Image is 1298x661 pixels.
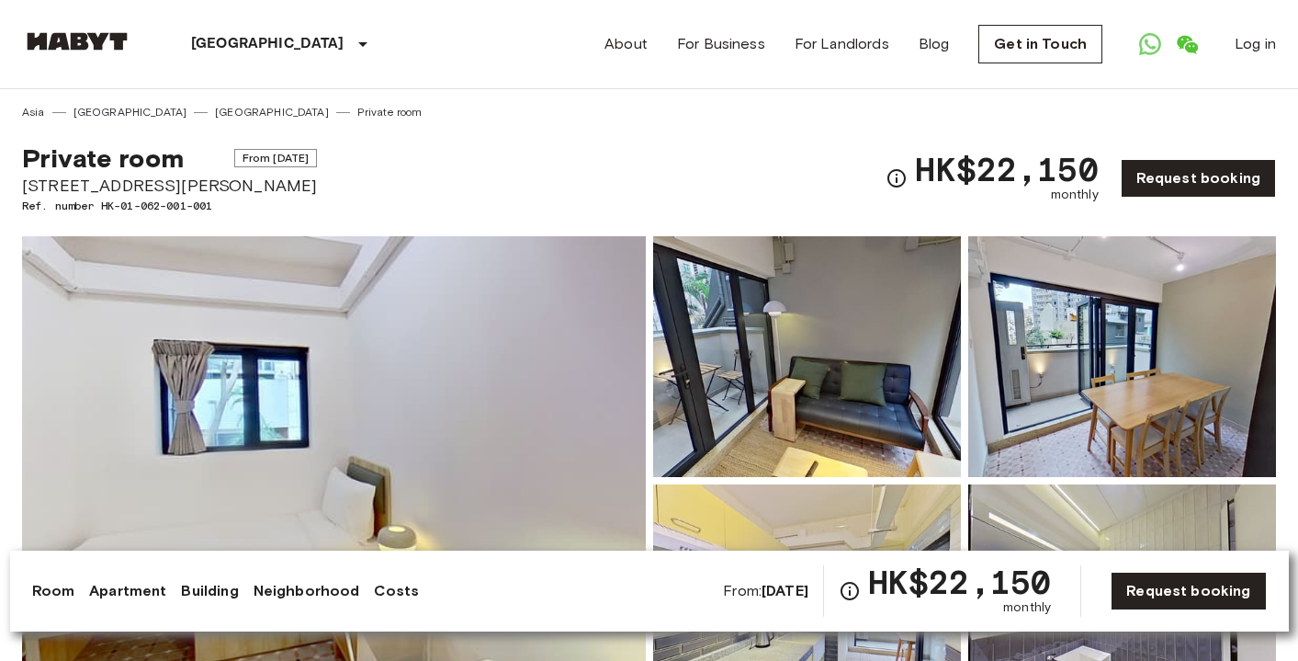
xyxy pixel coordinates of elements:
a: About [604,33,648,55]
p: [GEOGRAPHIC_DATA] [191,33,344,55]
a: Asia [22,104,45,120]
a: Neighborhood [254,580,360,602]
span: HK$22,150 [915,153,1098,186]
span: monthly [1003,598,1051,617]
svg: Check cost overview for full price breakdown. Please note that discounts apply to new joiners onl... [886,167,908,189]
img: Picture of unit HK-01-062-001-001 [653,236,961,477]
a: Request booking [1121,159,1276,198]
span: monthly [1051,186,1099,204]
img: Picture of unit HK-01-062-001-001 [968,236,1276,477]
span: From [DATE] [234,149,318,167]
a: Costs [374,580,419,602]
span: From: [723,581,808,601]
img: Habyt [22,32,132,51]
a: Private room [357,104,423,120]
a: Open WhatsApp [1132,26,1168,63]
a: Log in [1235,33,1276,55]
a: Request booking [1111,572,1266,610]
a: For Business [677,33,765,55]
b: [DATE] [762,582,808,599]
a: For Landlords [795,33,889,55]
span: Private room [22,142,184,174]
a: Building [181,580,238,602]
span: [STREET_ADDRESS][PERSON_NAME] [22,174,317,198]
a: [GEOGRAPHIC_DATA] [215,104,329,120]
span: Ref. number HK-01-062-001-001 [22,198,317,214]
a: Room [32,580,75,602]
span: HK$22,150 [868,565,1051,598]
a: [GEOGRAPHIC_DATA] [73,104,187,120]
a: Apartment [89,580,166,602]
a: Open WeChat [1168,26,1205,63]
a: Blog [919,33,950,55]
svg: Check cost overview for full price breakdown. Please note that discounts apply to new joiners onl... [839,580,861,602]
a: Get in Touch [978,25,1102,63]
